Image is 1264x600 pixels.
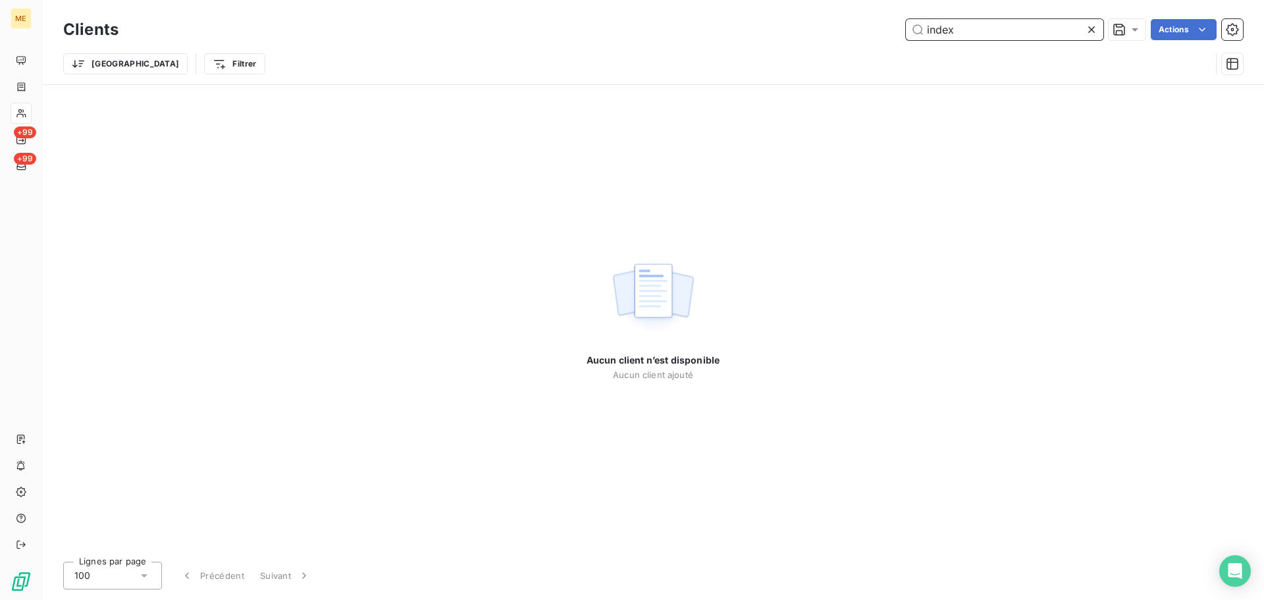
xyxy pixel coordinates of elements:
[1219,555,1251,587] div: Open Intercom Messenger
[14,153,36,165] span: +99
[906,19,1103,40] input: Rechercher
[63,18,118,41] h3: Clients
[63,53,188,74] button: [GEOGRAPHIC_DATA]
[204,53,265,74] button: Filtrer
[74,569,90,582] span: 100
[1151,19,1217,40] button: Actions
[613,369,693,380] span: Aucun client ajouté
[11,8,32,29] div: ME
[14,126,36,138] span: +99
[611,256,695,338] img: empty state
[172,562,252,589] button: Précédent
[11,571,32,592] img: Logo LeanPay
[252,562,319,589] button: Suivant
[587,354,720,367] span: Aucun client n’est disponible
